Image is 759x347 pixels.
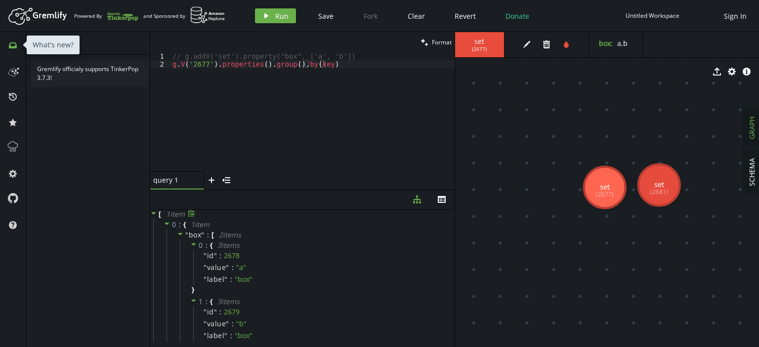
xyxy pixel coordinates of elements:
span: 3 item s [217,240,240,250]
span: { [210,297,212,306]
div: 2678 [224,251,240,260]
span: Sign In [724,11,747,21]
span: Fork [364,11,378,21]
span: value [207,263,226,272]
span: : [206,241,208,250]
span: [ [211,231,214,239]
span: a,b [617,39,628,48]
span: : [179,220,181,229]
div: Powered By [74,7,138,25]
span: 3 item s [217,297,240,306]
div: 2 [150,60,170,68]
button: Sign In [719,8,752,23]
span: Format [432,38,452,46]
span: " box " [235,274,253,284]
span: query 1 [153,176,193,185]
div: What's new? [27,36,80,54]
span: " [204,251,207,260]
span: " [226,263,229,272]
div: and Sponsored by [143,6,225,25]
span: " [224,331,228,340]
span: label [207,275,225,284]
button: Revert [447,8,483,23]
img: AWS Neptune [190,6,225,24]
span: id [207,251,214,260]
button: Run [255,8,296,23]
span: Save [318,11,334,21]
span: " box " [235,331,253,340]
span: { [210,241,212,250]
div: 2679 [224,308,240,316]
button: Format [418,32,455,52]
span: " [185,230,189,239]
span: Revert [455,11,476,21]
span: label [207,331,225,340]
span: value [207,319,226,328]
span: : [219,308,221,316]
span: 1 [199,297,203,306]
span: " [204,274,207,284]
span: GRAPH [747,116,757,139]
span: 0 [172,220,176,229]
span: " a " [236,263,246,272]
span: Donate [506,11,529,21]
span: " [204,331,207,340]
span: 1 item [191,220,210,229]
button: Fork [356,8,385,23]
span: : [232,263,234,272]
button: Save [311,8,341,23]
span: " [204,319,207,328]
button: Clear [400,8,432,23]
span: " [204,263,207,272]
button: Donate [498,8,537,23]
span: SCHEMA [747,158,757,186]
span: " [224,274,228,284]
span: " [204,307,207,316]
span: " [214,251,217,260]
tspan: set [654,180,664,190]
div: Gremlify officialy supports TinkerPop 3.7.3! [31,60,149,87]
span: box [189,230,202,239]
span: 1 item [166,209,185,219]
span: " b " [236,319,247,328]
span: Run [275,11,289,21]
span: set [465,37,494,46]
span: : [207,231,210,239]
span: : [219,251,221,260]
span: 0 [199,240,203,250]
span: { [183,220,186,229]
span: : [230,275,232,284]
tspan: (2677) [596,190,614,198]
tspan: (2681) [650,188,668,196]
label: box : [599,39,613,48]
span: ( 2677 ) [472,46,487,52]
span: " [226,319,229,328]
span: " [214,307,217,316]
span: : [230,331,232,340]
div: 1 [150,52,170,60]
span: [ [159,210,161,219]
span: id [207,308,214,316]
span: } [190,285,194,294]
tspan: set [600,182,610,192]
span: " [201,230,205,239]
div: Untitled Workspace [626,12,679,19]
span: 2 item s [219,230,241,239]
span: : [206,297,208,306]
span: Clear [408,11,425,21]
span: : [232,319,234,328]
